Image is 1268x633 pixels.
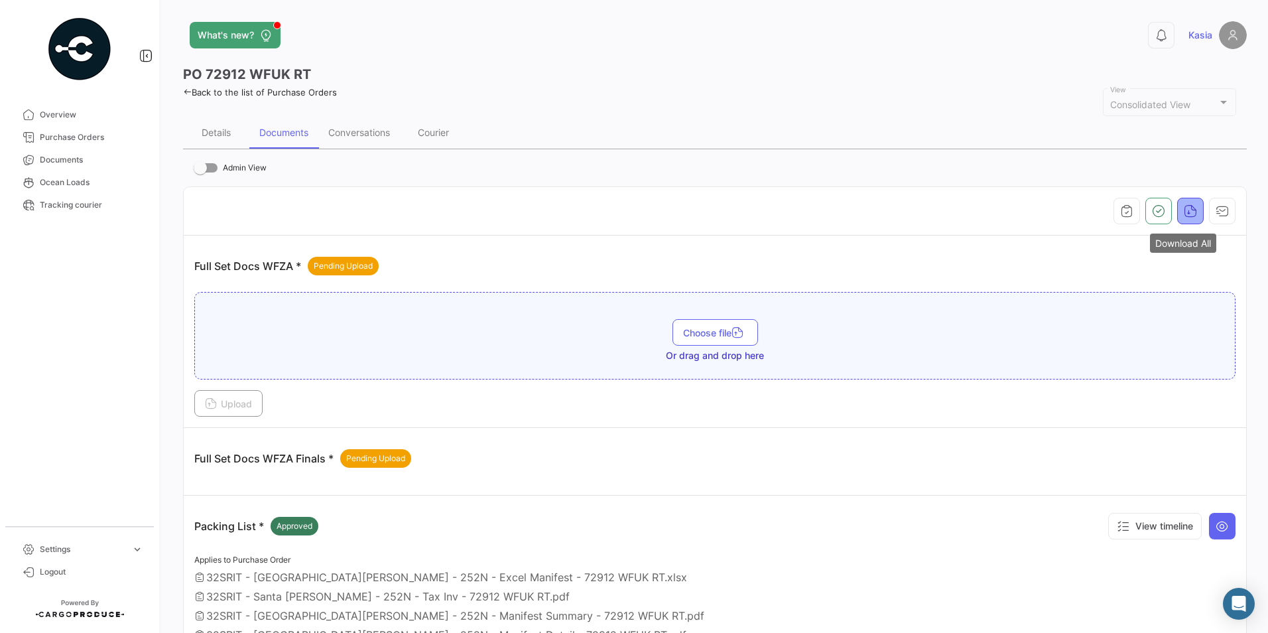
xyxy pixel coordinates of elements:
[190,22,281,48] button: What's new?
[277,520,312,532] span: Approved
[1219,21,1247,49] img: placeholder-user.png
[40,566,143,578] span: Logout
[346,453,405,464] span: Pending Upload
[1150,234,1216,253] div: Download All
[418,127,449,138] div: Courier
[11,194,149,216] a: Tracking courier
[11,171,149,194] a: Ocean Loads
[40,176,143,188] span: Ocean Loads
[1188,29,1212,42] span: Kasia
[194,390,263,417] button: Upload
[683,327,747,338] span: Choose file
[1110,99,1190,110] span: Consolidated View
[40,109,143,121] span: Overview
[1223,588,1255,620] div: Abrir Intercom Messenger
[40,154,143,166] span: Documents
[1108,513,1202,539] button: View timeline
[183,65,311,84] h3: PO 72912 WFUK RT
[11,149,149,171] a: Documents
[206,609,704,622] span: 32SRIT - [GEOGRAPHIC_DATA][PERSON_NAME] - 252N - Manifest Summary - 72912 WFUK RT.pdf
[46,16,113,82] img: powered-by.png
[666,349,764,362] span: Or drag and drop here
[672,319,758,346] button: Choose file
[205,398,252,409] span: Upload
[328,127,390,138] div: Conversations
[314,260,373,272] span: Pending Upload
[194,517,318,535] p: Packing List *
[194,555,290,565] span: Applies to Purchase Order
[40,543,126,555] span: Settings
[11,126,149,149] a: Purchase Orders
[259,127,308,138] div: Documents
[40,199,143,211] span: Tracking courier
[131,543,143,555] span: expand_more
[223,160,267,176] span: Admin View
[202,127,231,138] div: Details
[194,449,411,468] p: Full Set Docs WFZA Finals *
[11,104,149,126] a: Overview
[206,590,570,603] span: 32SRIT - Santa [PERSON_NAME] - 252N - Tax Inv - 72912 WFUK RT.pdf
[40,131,143,143] span: Purchase Orders
[198,29,254,42] span: What's new?
[183,87,337,98] a: Back to the list of Purchase Orders
[194,257,379,275] p: Full Set Docs WFZA *
[206,571,687,584] span: 32SRIT - [GEOGRAPHIC_DATA][PERSON_NAME] - 252N - Excel Manifest - 72912 WFUK RT.xlsx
